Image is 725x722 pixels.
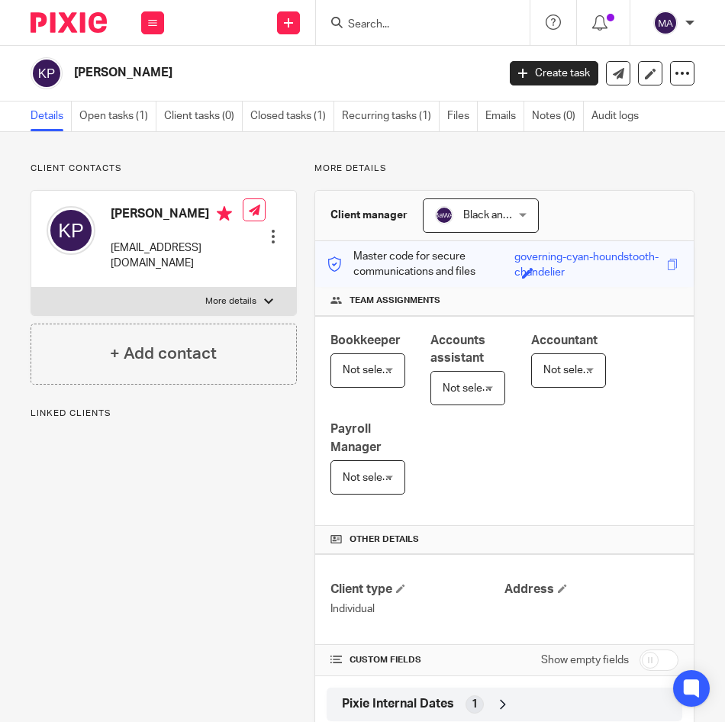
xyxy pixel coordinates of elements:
[31,57,63,89] img: svg%3E
[330,334,401,346] span: Bookkeeper
[205,295,256,308] p: More details
[330,208,408,223] h3: Client manager
[217,206,232,221] i: Primary
[531,334,598,346] span: Accountant
[543,365,605,376] span: Not selected
[164,102,243,131] a: Client tasks (0)
[314,163,694,175] p: More details
[74,65,404,81] h2: [PERSON_NAME]
[111,206,243,225] h4: [PERSON_NAME]
[591,102,646,131] a: Audit logs
[31,163,297,175] p: Client contacts
[510,61,598,85] a: Create task
[514,250,663,267] div: governing-cyan-houndstooth-chandelier
[485,102,524,131] a: Emails
[330,582,504,598] h4: Client type
[343,365,404,376] span: Not selected
[330,601,504,617] p: Individual
[541,653,629,668] label: Show empty fields
[435,206,453,224] img: svg%3E
[342,102,440,131] a: Recurring tasks (1)
[327,249,514,280] p: Master code for secure communications and files
[250,102,334,131] a: Closed tasks (1)
[350,295,440,307] span: Team assignments
[430,334,485,364] span: Accounts assistant
[31,102,72,131] a: Details
[653,11,678,35] img: svg%3E
[342,696,454,712] span: Pixie Internal Dates
[443,383,504,394] span: Not selected
[79,102,156,131] a: Open tasks (1)
[110,342,217,366] h4: + Add contact
[472,697,478,712] span: 1
[31,408,297,420] p: Linked clients
[330,654,504,666] h4: CUSTOM FIELDS
[330,423,382,453] span: Payroll Manager
[111,240,243,272] p: [EMAIL_ADDRESS][DOMAIN_NAME]
[532,102,584,131] a: Notes (0)
[463,210,598,221] span: Black and White Accounting
[350,533,419,546] span: Other details
[47,206,95,255] img: svg%3E
[346,18,484,32] input: Search
[31,12,107,33] img: Pixie
[343,472,404,483] span: Not selected
[447,102,478,131] a: Files
[504,582,678,598] h4: Address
